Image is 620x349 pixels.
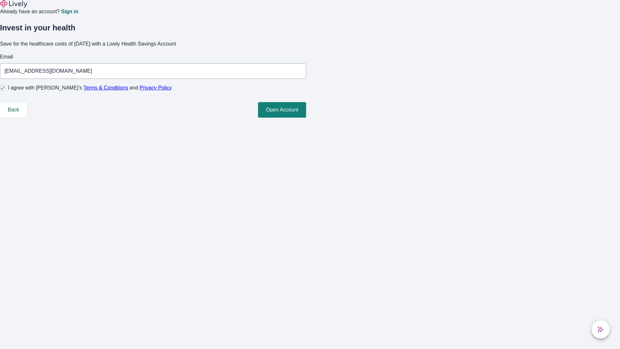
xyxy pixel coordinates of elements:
a: Sign in [61,9,78,14]
button: Open Account [258,102,306,118]
a: Terms & Conditions [83,85,128,90]
a: Privacy Policy [140,85,172,90]
span: I agree with [PERSON_NAME]’s and [8,84,172,92]
button: chat [592,321,610,339]
svg: Lively AI Assistant [597,326,604,333]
